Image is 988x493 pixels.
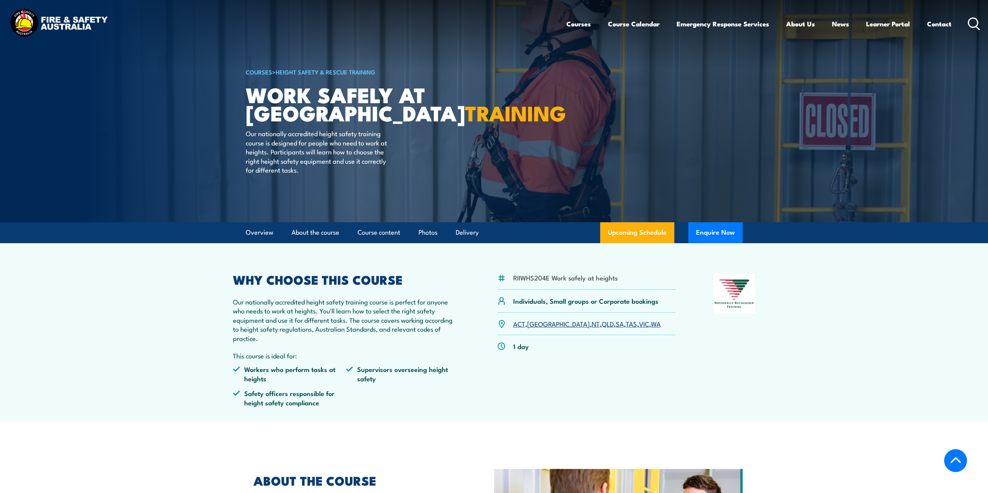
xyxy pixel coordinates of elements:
a: Course content [358,222,400,243]
p: This course is ideal for: [233,351,460,360]
a: Courses [566,14,591,34]
p: Individuals, Small groups or Corporate bookings [513,296,658,305]
a: TAS [626,319,637,328]
a: VIC [639,319,649,328]
a: Height Safety & Rescue Training [276,67,375,76]
p: 1 day [513,342,529,351]
a: Course Calendar [608,14,660,34]
a: Photos [418,222,438,243]
a: SA [616,319,624,328]
h2: ABOUT THE COURSE [254,475,458,486]
a: Emergency Response Services [677,14,769,34]
a: COURSES [246,67,272,76]
p: , , , , , , , [513,319,661,328]
a: About the course [292,222,339,243]
p: Our nationally accredited height safety training course is designed for people who need to work a... [246,129,387,174]
a: NT [592,319,600,328]
a: Contact [927,14,952,34]
a: About Us [786,14,815,34]
li: Supervisors overseeing height safety [346,365,459,383]
a: Delivery [456,222,479,243]
h1: Work Safely at [GEOGRAPHIC_DATA] [246,85,438,121]
a: Overview [246,222,273,243]
li: RIIWHS204E Work safely at heights [513,273,618,282]
a: QLD [602,319,614,328]
button: Enquire Now [688,222,743,243]
a: [GEOGRAPHIC_DATA] [527,319,590,328]
li: Workers who perform tasks at heights [233,365,346,383]
img: Nationally Recognised Training logo. [714,274,755,313]
a: Upcoming Schedule [600,222,674,243]
strong: TRAINING [465,96,566,128]
a: Learner Portal [866,14,910,34]
p: Our nationally accredited height safety training course is perfect for anyone who needs to work a... [233,297,460,343]
h6: > [246,67,438,76]
a: WA [651,319,661,328]
a: News [832,14,849,34]
h2: WHY CHOOSE THIS COURSE [233,274,460,285]
a: ACT [513,319,525,328]
li: Safety officers responsible for height safety compliance [233,389,346,407]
